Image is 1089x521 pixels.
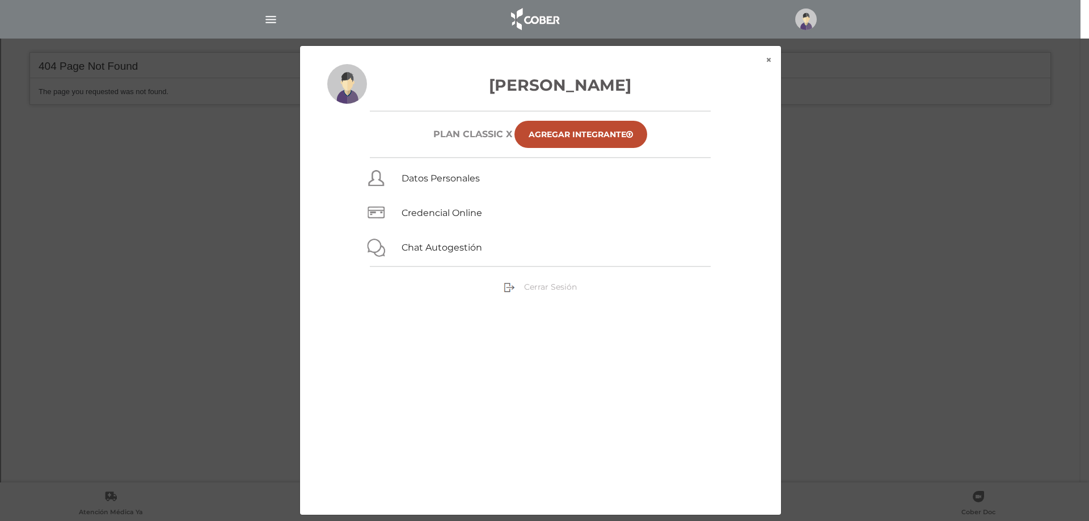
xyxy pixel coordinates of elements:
[433,129,512,139] h6: Plan CLASSIC X
[327,64,367,104] img: profile-placeholder.svg
[402,173,480,184] a: Datos Personales
[264,12,278,27] img: Cober_menu-lines-white.svg
[505,6,564,33] img: logo_cober_home-white.png
[514,121,647,148] a: Agregar Integrante
[402,242,482,253] a: Chat Autogestión
[504,282,515,293] img: sign-out.png
[504,281,577,291] a: Cerrar Sesión
[757,46,781,74] button: ×
[327,73,754,97] h3: [PERSON_NAME]
[29,23,1049,49] h1: 404 Page Not Found
[37,57,1041,68] p: The page you requested was not found.
[795,9,817,30] img: profile-placeholder.svg
[402,207,482,218] a: Credencial Online
[524,282,577,292] span: Cerrar Sesión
